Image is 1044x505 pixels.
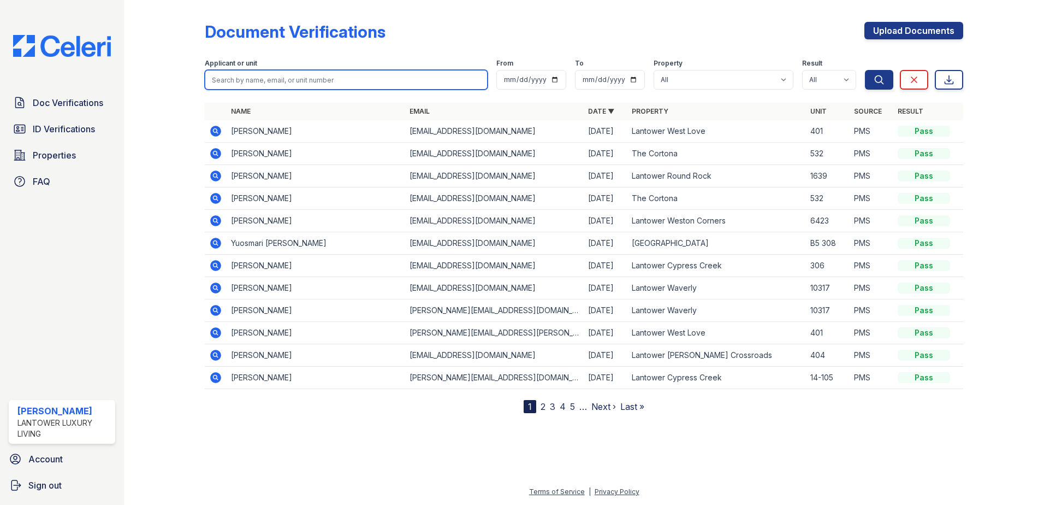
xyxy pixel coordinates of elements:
td: [PERSON_NAME] [227,322,405,344]
a: ID Verifications [9,118,115,140]
td: 401 [806,120,850,143]
td: [PERSON_NAME] [227,187,405,210]
div: 1 [524,400,536,413]
div: | [589,488,591,496]
td: B5 308 [806,232,850,255]
td: 14-105 [806,367,850,389]
td: [DATE] [584,300,627,322]
div: Pass [898,171,950,181]
a: Properties [9,144,115,166]
td: [DATE] [584,367,627,389]
td: [DATE] [584,210,627,232]
td: 1639 [806,165,850,187]
label: From [496,59,513,68]
td: PMS [850,232,893,255]
span: FAQ [33,175,50,188]
td: [PERSON_NAME] [227,210,405,232]
td: [DATE] [584,165,627,187]
div: Pass [898,327,950,338]
a: 3 [550,401,555,412]
td: [PERSON_NAME] [227,120,405,143]
td: [PERSON_NAME][EMAIL_ADDRESS][PERSON_NAME][DOMAIN_NAME] [405,322,584,344]
td: [EMAIL_ADDRESS][DOMAIN_NAME] [405,143,584,165]
td: PMS [850,255,893,277]
span: Doc Verifications [33,96,103,109]
td: [DATE] [584,322,627,344]
td: 306 [806,255,850,277]
label: Result [802,59,822,68]
td: PMS [850,344,893,367]
td: 10317 [806,277,850,300]
td: PMS [850,322,893,344]
a: 4 [560,401,566,412]
td: PMS [850,210,893,232]
td: [PERSON_NAME][EMAIL_ADDRESS][DOMAIN_NAME] [405,300,584,322]
a: Property [632,107,668,115]
td: PMS [850,367,893,389]
td: Lantower Waverly [627,277,806,300]
td: [DATE] [584,344,627,367]
a: Sign out [4,474,120,496]
td: 10317 [806,300,850,322]
td: The Cortona [627,143,806,165]
td: [PERSON_NAME] [227,367,405,389]
td: 532 [806,143,850,165]
a: 2 [541,401,545,412]
td: 532 [806,187,850,210]
td: Lantower West Love [627,322,806,344]
td: [EMAIL_ADDRESS][DOMAIN_NAME] [405,277,584,300]
td: Lantower Cypress Creek [627,255,806,277]
div: Document Verifications [205,22,385,42]
div: Pass [898,238,950,249]
a: Terms of Service [529,488,585,496]
span: ID Verifications [33,122,95,136]
td: PMS [850,187,893,210]
div: Pass [898,372,950,383]
a: Next › [591,401,616,412]
div: [PERSON_NAME] [17,404,111,418]
td: Lantower Cypress Creek [627,367,806,389]
td: [DATE] [584,143,627,165]
a: Doc Verifications [9,92,115,114]
td: [PERSON_NAME][EMAIL_ADDRESS][DOMAIN_NAME] [405,367,584,389]
a: FAQ [9,171,115,192]
td: 401 [806,322,850,344]
a: Date ▼ [588,107,614,115]
div: Pass [898,193,950,204]
td: Yuosmari [PERSON_NAME] [227,232,405,255]
a: Result [898,107,923,115]
a: Upload Documents [864,22,963,39]
td: [EMAIL_ADDRESS][DOMAIN_NAME] [405,165,584,187]
td: [DATE] [584,232,627,255]
td: PMS [850,277,893,300]
a: Source [854,107,882,115]
td: PMS [850,165,893,187]
td: [DATE] [584,187,627,210]
td: Lantower Weston Corners [627,210,806,232]
a: Unit [810,107,827,115]
td: [PERSON_NAME] [227,300,405,322]
label: Property [654,59,683,68]
td: 404 [806,344,850,367]
td: The Cortona [627,187,806,210]
td: PMS [850,120,893,143]
img: CE_Logo_Blue-a8612792a0a2168367f1c8372b55b34899dd931a85d93a1a3d3e32e68fde9ad4.png [4,35,120,57]
label: Applicant or unit [205,59,257,68]
div: Pass [898,305,950,316]
td: [PERSON_NAME] [227,344,405,367]
a: Privacy Policy [595,488,639,496]
a: Email [410,107,430,115]
span: Account [28,453,63,466]
a: Account [4,448,120,470]
span: … [579,400,587,413]
td: PMS [850,143,893,165]
a: Name [231,107,251,115]
div: Pass [898,283,950,293]
td: [DATE] [584,277,627,300]
td: [DATE] [584,255,627,277]
div: Pass [898,126,950,137]
td: 6423 [806,210,850,232]
td: Lantower Waverly [627,300,806,322]
div: Lantower Luxury Living [17,418,111,439]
